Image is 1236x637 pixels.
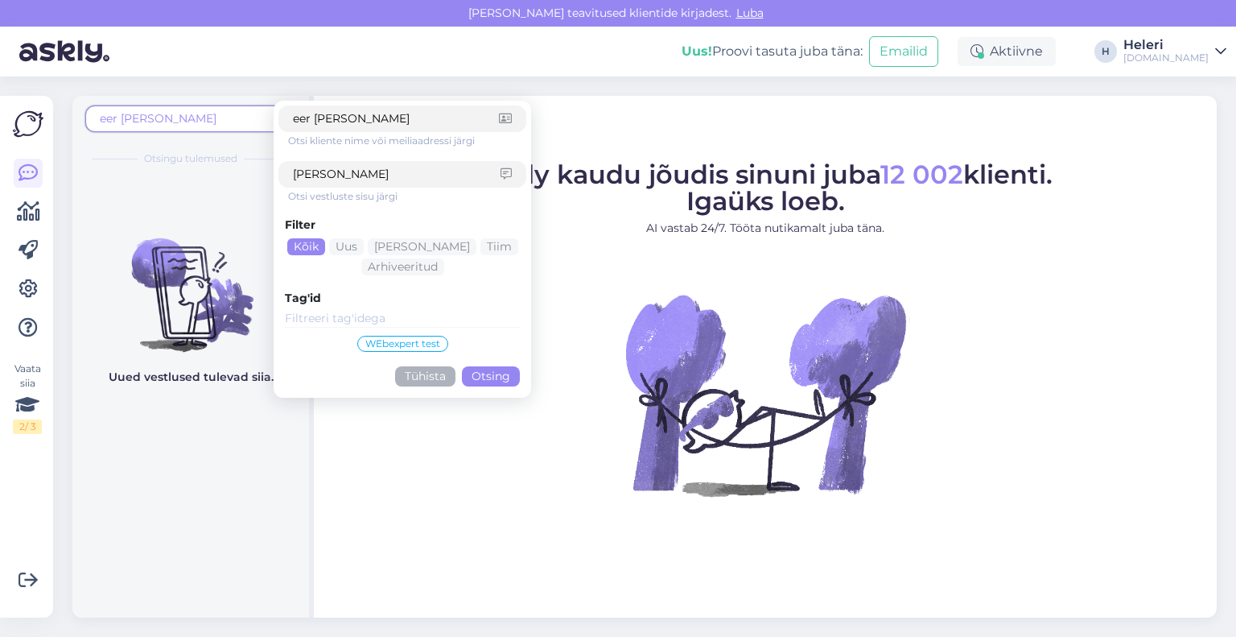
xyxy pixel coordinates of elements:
[869,36,938,67] button: Emailid
[13,362,42,434] div: Vaata siia
[479,220,1053,237] p: AI vastab 24/7. Tööta nutikamalt juba täna.
[1123,39,1226,64] a: Heleri[DOMAIN_NAME]
[287,238,325,255] div: Kõik
[100,111,216,126] span: eer [PERSON_NAME]
[620,250,910,540] img: No Chat active
[288,189,526,204] div: Otsi vestluste sisu järgi
[958,37,1056,66] div: Aktiivne
[682,42,863,61] div: Proovi tasuta juba täna:
[13,420,42,434] div: 2 / 3
[109,369,274,386] p: Uued vestlused tulevad siia.
[285,290,520,307] div: Tag'id
[288,134,526,148] div: Otsi kliente nime või meiliaadressi järgi
[285,310,520,328] input: Filtreeri tag'idega
[13,109,43,139] img: Askly Logo
[293,166,501,183] input: Otsi vestlustes
[880,159,963,190] span: 12 002
[1123,39,1209,52] div: Heleri
[1123,52,1209,64] div: [DOMAIN_NAME]
[293,110,499,127] input: Otsi kliente
[72,209,309,354] img: No chats
[1094,40,1117,63] div: H
[479,159,1053,217] span: Askly kaudu jõudis sinuni juba klienti. Igaüks loeb.
[144,151,237,166] span: Otsingu tulemused
[285,217,520,234] div: Filter
[731,6,768,20] span: Luba
[682,43,712,59] b: Uus!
